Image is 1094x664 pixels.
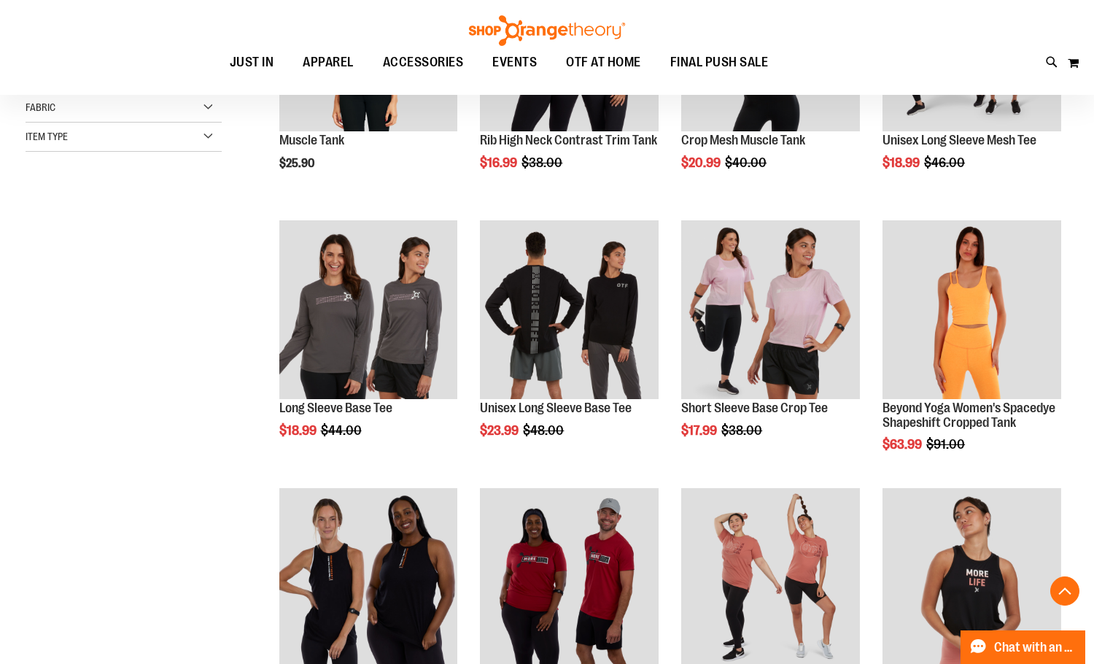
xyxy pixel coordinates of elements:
[523,423,566,438] span: $48.00
[882,437,924,452] span: $63.99
[926,437,967,452] span: $91.00
[882,401,1055,430] a: Beyond Yoga Women's Spacedye Shapeshift Cropped Tank
[26,131,68,142] span: Item Type
[321,423,364,438] span: $44.00
[681,155,723,170] span: $20.99
[1050,576,1079,606] button: Back To Top
[551,46,656,80] a: OTF AT HOME
[882,220,1061,401] a: Product image for Beyond Yoga Womens Spacedye Shapeshift Cropped Tank
[279,423,319,438] span: $18.99
[480,155,519,170] span: $16.99
[670,46,769,79] span: FINAL PUSH SALE
[681,133,805,147] a: Crop Mesh Muscle Tank
[882,155,922,170] span: $18.99
[279,220,458,401] a: Product image for Long Sleeve Base Tee
[478,46,551,80] a: EVENTS
[882,133,1036,147] a: Unisex Long Sleeve Mesh Tee
[480,401,632,415] a: Unisex Long Sleeve Base Tee
[272,213,465,475] div: product
[656,46,783,80] a: FINAL PUSH SALE
[279,220,458,399] img: Product image for Long Sleeve Base Tee
[681,220,860,399] img: Product image for Short Sleeve Base Crop Tee
[480,220,659,401] a: Product image for Unisex Long Sleeve Base Tee
[875,213,1068,489] div: product
[566,46,641,79] span: OTF AT HOME
[521,155,565,170] span: $38.00
[480,220,659,399] img: Product image for Unisex Long Sleeve Base Tee
[26,101,55,113] span: Fabric
[721,423,764,438] span: $38.00
[674,213,867,475] div: product
[368,46,478,80] a: ACCESSORIES
[473,213,666,475] div: product
[924,155,967,170] span: $46.00
[303,46,354,79] span: APPAREL
[480,423,521,438] span: $23.99
[681,423,719,438] span: $17.99
[279,157,317,170] span: $25.90
[492,46,537,79] span: EVENTS
[994,641,1076,655] span: Chat with an Expert
[681,401,828,415] a: Short Sleeve Base Crop Tee
[480,133,657,147] a: Rib High Neck Contrast Trim Tank
[725,155,769,170] span: $40.00
[681,220,860,401] a: Product image for Short Sleeve Base Crop Tee
[961,630,1086,664] button: Chat with an Expert
[467,15,627,46] img: Shop Orangetheory
[279,401,392,415] a: Long Sleeve Base Tee
[882,220,1061,399] img: Product image for Beyond Yoga Womens Spacedye Shapeshift Cropped Tank
[383,46,464,79] span: ACCESSORIES
[288,46,368,79] a: APPAREL
[215,46,289,80] a: JUST IN
[279,133,344,147] a: Muscle Tank
[230,46,274,79] span: JUST IN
